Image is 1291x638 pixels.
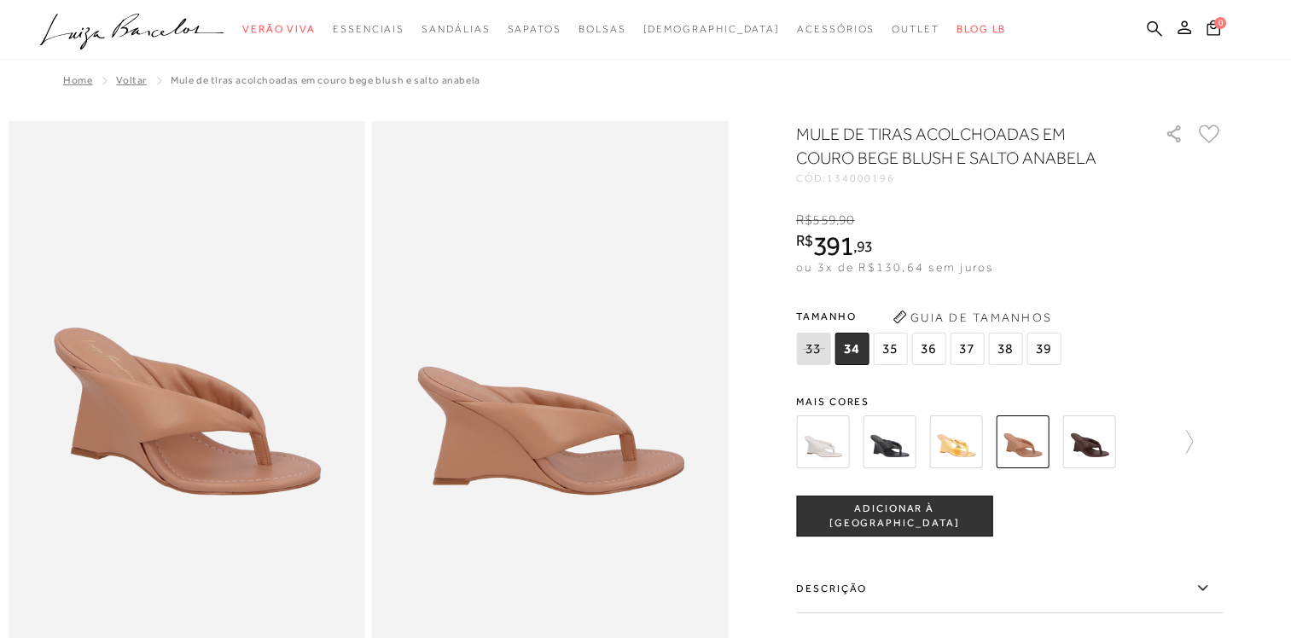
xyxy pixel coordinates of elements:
[957,14,1006,45] a: BLOG LB
[957,23,1006,35] span: BLOG LB
[796,212,812,228] i: R$
[796,397,1223,407] span: Mais cores
[988,333,1022,365] span: 38
[813,230,853,261] span: 391
[507,23,561,35] span: Sapatos
[333,14,404,45] a: noSubCategoriesText
[796,122,1116,170] h1: MULE DE TIRAS ACOLCHOADAS EM COURO BEGE BLUSH E SALTO ANABELA
[836,212,855,228] i: ,
[887,304,1057,331] button: Guia de Tamanhos
[796,304,1065,329] span: Tamanho
[929,415,982,468] img: MULE DE DEDO ANABELA EM METALIZADO DOURADO
[827,172,895,184] span: 134000196
[839,212,854,228] span: 90
[892,23,939,35] span: Outlet
[796,333,830,365] span: 33
[834,333,869,365] span: 34
[796,233,813,248] i: R$
[643,14,780,45] a: noSubCategoriesText
[63,74,92,86] a: Home
[507,14,561,45] a: noSubCategoriesText
[796,496,992,536] button: ADICIONAR À [GEOGRAPHIC_DATA]
[579,14,626,45] a: noSubCategoriesText
[911,333,945,365] span: 36
[171,74,480,86] span: MULE DE TIRAS ACOLCHOADAS EM COURO BEGE BLUSH E SALTO ANABELA
[422,23,490,35] span: Sandálias
[797,14,875,45] a: noSubCategoriesText
[116,74,147,86] a: Voltar
[422,14,490,45] a: noSubCategoriesText
[853,239,873,254] i: ,
[857,237,873,255] span: 93
[242,14,316,45] a: noSubCategoriesText
[333,23,404,35] span: Essenciais
[996,415,1049,468] img: MULE DE TIRAS ACOLCHOADAS EM COURO BEGE BLUSH E SALTO ANABELA
[1026,333,1061,365] span: 39
[797,23,875,35] span: Acessórios
[1201,19,1225,42] button: 0
[579,23,626,35] span: Bolsas
[812,212,835,228] span: 559
[643,23,780,35] span: [DEMOGRAPHIC_DATA]
[242,23,316,35] span: Verão Viva
[796,260,993,274] span: ou 3x de R$130,64 sem juros
[863,415,916,468] img: MULE DE DEDO ANABELA EM COURO PRETO
[950,333,984,365] span: 37
[873,333,907,365] span: 35
[892,14,939,45] a: noSubCategoriesText
[796,415,849,468] img: MULE DE DEDO ANABELA EM COURO OFF WHITE
[796,564,1223,613] label: Descrição
[1062,415,1115,468] img: MULE DE TIRAS ACOLCHOADAS EM COURO CAFÉ E SALTO ANABELA
[1214,17,1226,29] span: 0
[796,173,1137,183] div: CÓD:
[797,502,992,531] span: ADICIONAR À [GEOGRAPHIC_DATA]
